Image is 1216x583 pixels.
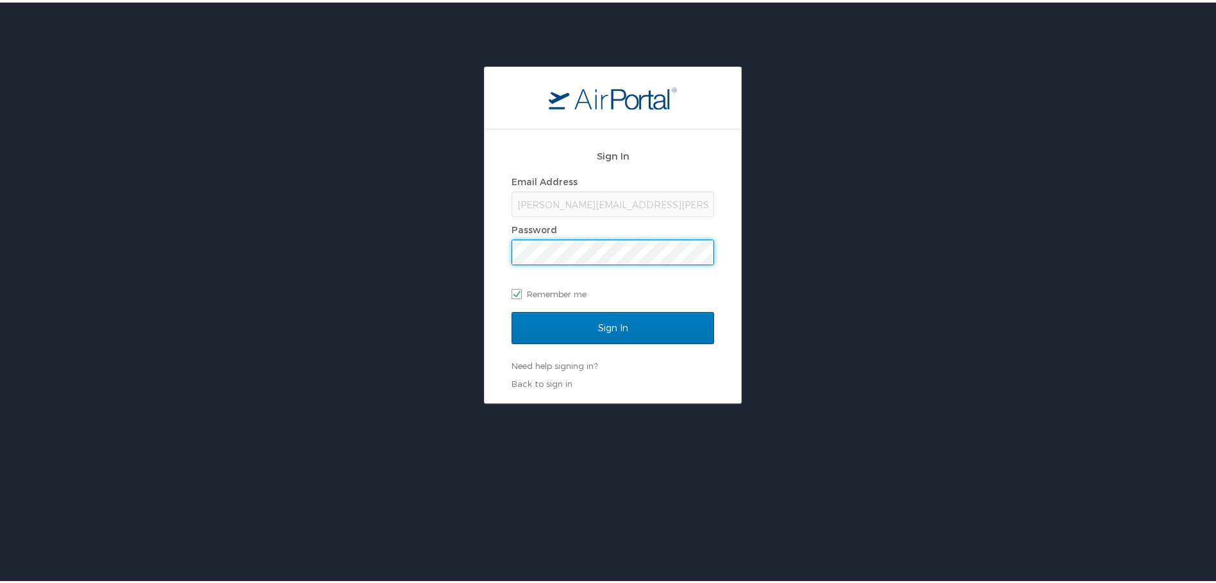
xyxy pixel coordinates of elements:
[512,309,714,341] input: Sign In
[512,376,572,386] a: Back to sign in
[512,174,578,185] label: Email Address
[512,146,714,161] h2: Sign In
[512,358,597,368] a: Need help signing in?
[512,222,557,233] label: Password
[512,282,714,301] label: Remember me
[549,84,677,107] img: logo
